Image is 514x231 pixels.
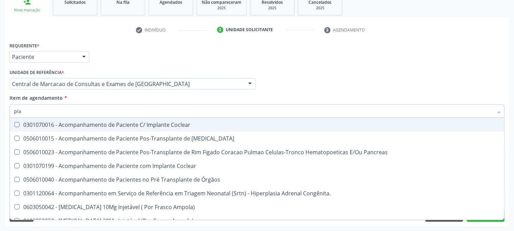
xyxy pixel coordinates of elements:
[12,81,241,87] span: Central de Marcacao de Consultas e Exames de [GEOGRAPHIC_DATA]
[226,27,273,33] div: Unidade solicitante
[217,27,223,33] div: 2
[10,68,64,78] label: Unidade de referência
[255,5,289,11] div: 2025
[10,40,39,51] label: Requerente
[202,5,241,11] div: 2025
[12,53,75,60] span: Paciente
[10,95,63,101] span: Item de agendamento
[10,8,45,13] div: Nova marcação
[303,5,337,11] div: 2025
[14,104,493,118] input: Buscar por procedimentos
